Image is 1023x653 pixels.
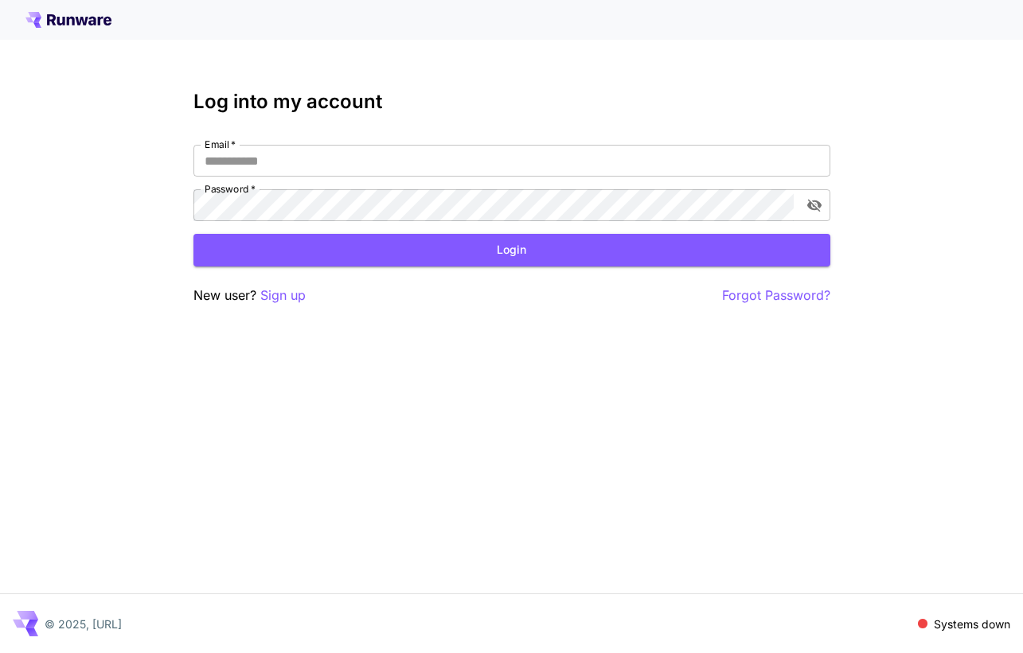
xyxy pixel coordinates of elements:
button: Sign up [260,286,306,305]
button: toggle password visibility [800,191,829,220]
label: Email [205,138,236,151]
p: © 2025, [URL] [45,616,122,632]
button: Forgot Password? [722,286,830,305]
p: New user? [193,286,306,305]
h3: Log into my account [193,91,830,113]
label: Password [205,182,256,196]
button: Login [193,234,830,266]
p: Systems down [934,616,1010,632]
